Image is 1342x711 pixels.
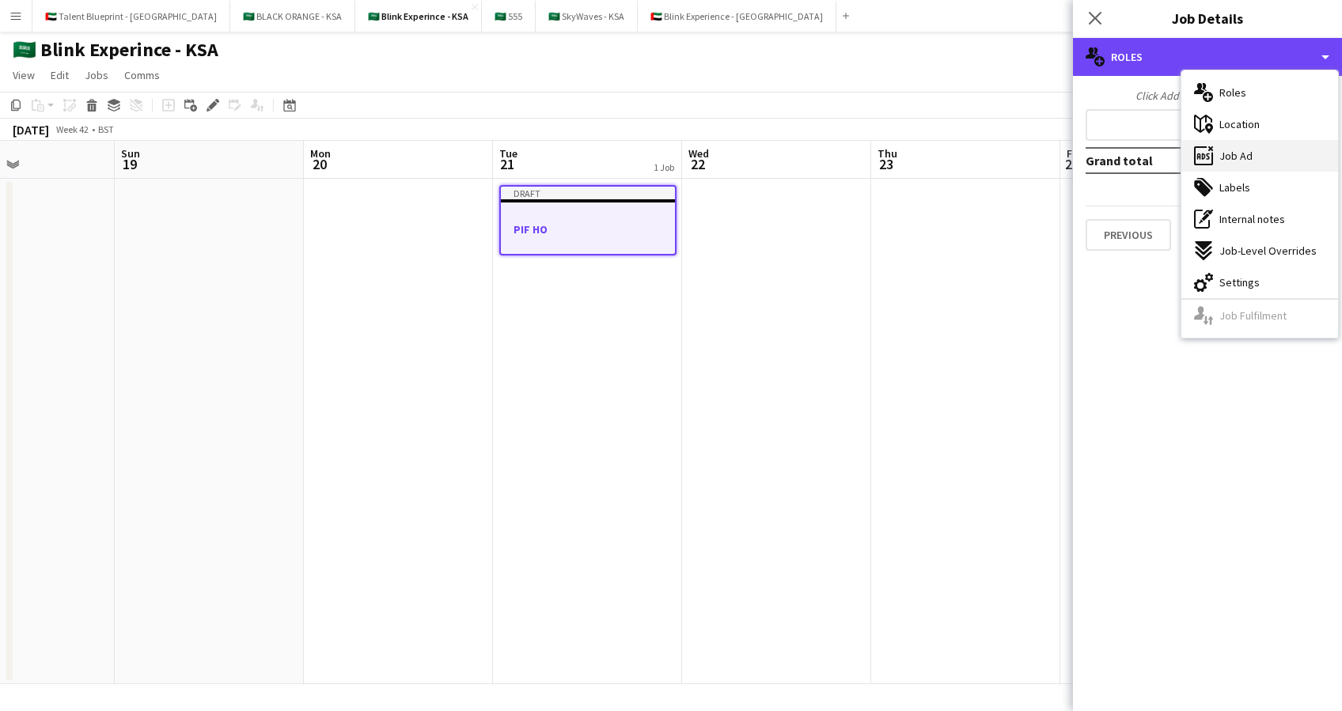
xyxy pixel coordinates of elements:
h1: 🇸🇦 Blink Experince - KSA [13,38,218,62]
span: Thu [878,146,897,161]
span: Edit [51,68,69,82]
a: Jobs [78,65,115,85]
span: Tue [499,146,517,161]
span: Internal notes [1219,212,1285,226]
div: BST [98,123,114,135]
div: Click Add Role to add new role [1086,89,1329,103]
td: Grand total [1086,148,1238,173]
button: 🇸🇦 BLACK ORANGE - KSA [230,1,355,32]
span: Comms [124,68,160,82]
button: 🇦🇪 Talent Blueprint - [GEOGRAPHIC_DATA] [32,1,230,32]
h3: Job Details [1073,8,1342,28]
button: 🇸🇦 555 [482,1,536,32]
span: 21 [497,155,517,173]
span: Sun [121,146,140,161]
span: Fri [1067,146,1079,161]
span: Settings [1219,275,1260,289]
span: View [13,68,35,82]
span: Jobs [85,68,108,82]
span: 20 [308,155,331,173]
h3: PIF HO [501,222,675,236]
button: 🇸🇦 Blink Experince - KSA [355,1,482,32]
button: Add role [1086,109,1329,141]
span: Wed [688,146,709,161]
div: Draft [501,187,675,199]
a: View [6,65,41,85]
span: 23 [875,155,897,173]
button: 🇸🇦 SkyWaves - KSA [536,1,638,32]
div: 1 Job [654,161,674,173]
app-job-card: DraftPIF HO [499,185,677,255]
span: Labels [1219,180,1250,195]
span: Location [1219,117,1260,131]
div: Roles [1073,38,1342,76]
span: Mon [310,146,331,161]
span: Roles [1219,85,1246,100]
span: 24 [1064,155,1079,173]
a: Comms [118,65,166,85]
span: 19 [119,155,140,173]
div: [DATE] [13,122,49,138]
a: Edit [44,65,75,85]
span: Week 42 [52,123,92,135]
button: Previous [1086,219,1171,251]
button: 🇦🇪 Blink Experience - [GEOGRAPHIC_DATA] [638,1,836,32]
span: 22 [686,155,709,173]
span: Job Ad [1219,149,1253,163]
span: Job-Level Overrides [1219,244,1317,258]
